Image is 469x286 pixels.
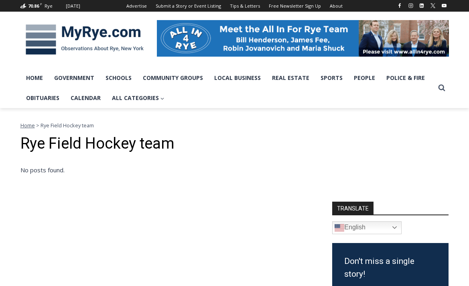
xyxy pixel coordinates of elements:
[439,1,449,10] a: YouTube
[36,122,39,129] span: >
[20,165,233,175] p: No posts found.
[348,68,381,88] a: People
[209,68,266,88] a: Local Business
[406,1,416,10] a: Instagram
[45,2,53,10] div: Rye
[28,3,39,9] span: 70.86
[137,68,209,88] a: Community Groups
[434,81,449,95] button: View Search Form
[20,135,449,153] h1: Rye Field Hockey team
[428,1,438,10] a: X
[100,68,137,88] a: Schools
[49,68,100,88] a: Government
[332,221,402,234] a: English
[41,122,94,129] span: Rye Field Hockey team
[157,20,449,56] img: All in for Rye
[20,68,434,108] nav: Primary Navigation
[20,19,149,61] img: MyRye.com
[40,2,42,6] span: F
[106,88,170,108] a: All Categories
[20,122,35,129] a: Home
[20,88,65,108] a: Obituaries
[395,1,404,10] a: Facebook
[381,68,430,88] a: Police & Fire
[335,223,344,233] img: en
[112,94,164,102] span: All Categories
[315,68,348,88] a: Sports
[344,255,437,280] h3: Don't miss a single story!
[417,1,426,10] a: Linkedin
[66,2,80,10] div: [DATE]
[332,202,374,214] strong: TRANSLATE
[20,121,449,129] nav: Breadcrumbs
[20,68,49,88] a: Home
[65,88,106,108] a: Calendar
[266,68,315,88] a: Real Estate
